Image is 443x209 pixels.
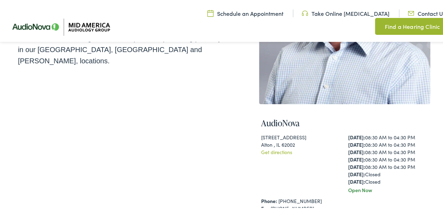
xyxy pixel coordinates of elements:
strong: [DATE]: [348,154,365,161]
div: Open Now [348,185,429,192]
a: Schedule an Appointment [207,8,283,16]
strong: [DATE]: [348,147,365,154]
img: utility icon [302,8,308,16]
strong: Phone: [261,196,277,203]
strong: [DATE]: [348,132,365,139]
img: utility icon [408,8,414,16]
div: [STREET_ADDRESS] [261,132,341,140]
div: 08:30 AM to 04:30 PM 08:30 AM to 04:30 PM 08:30 AM to 04:30 PM 08:30 AM to 04:30 PM 08:30 AM to 0... [348,132,429,184]
strong: [DATE]: [348,140,365,147]
p: Board Certified Hearing Instrument Specialist, practicing primarily in our [GEOGRAPHIC_DATA], [GE... [18,31,224,65]
a: Take Online [MEDICAL_DATA] [302,8,389,16]
strong: [DATE]: [348,169,365,176]
strong: [DATE]: [348,162,365,169]
img: utility icon [207,8,214,16]
strong: [DATE]: [348,177,365,184]
h4: AudioNova [261,117,429,127]
a: Get directions [261,147,292,154]
img: utility icon [375,21,381,29]
div: Alton , IL 62002 [261,140,341,147]
a: [PHONE_NUMBER] [278,196,321,203]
